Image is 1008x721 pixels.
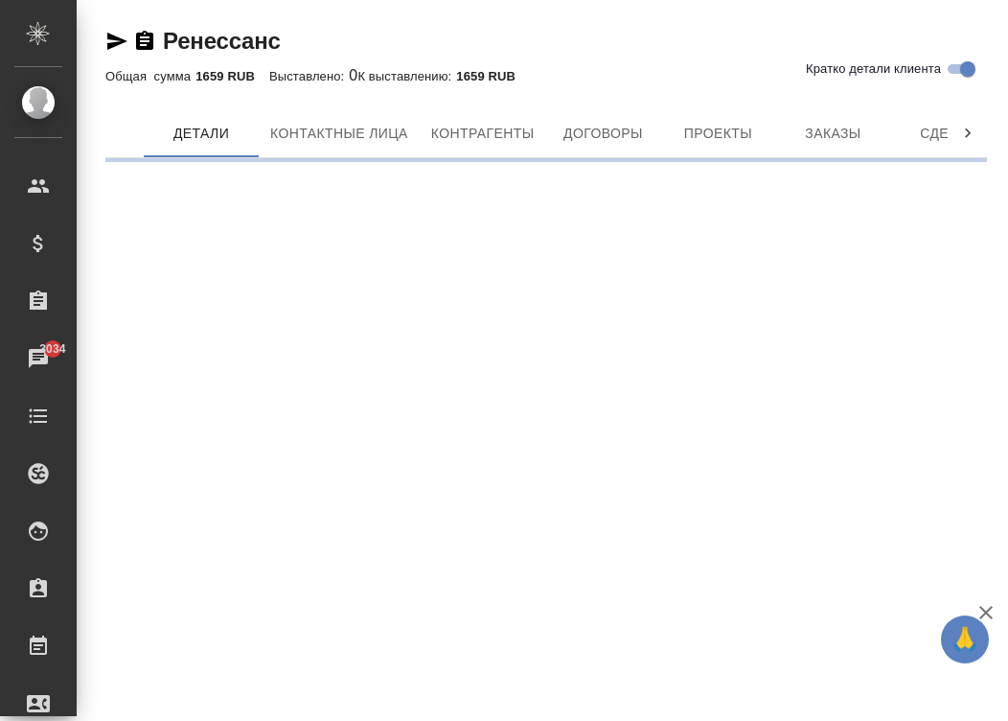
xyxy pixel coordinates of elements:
span: Сделки [902,122,994,146]
span: Проекты [672,122,764,146]
p: 1659 RUB [456,69,530,83]
div: 0 [105,64,987,87]
span: 🙏 [949,619,981,660]
button: 🙏 [941,616,989,663]
span: Кратко детали клиента [806,59,941,79]
span: 3034 [28,339,77,359]
span: Контактные лица [270,122,408,146]
span: Заказы [787,122,879,146]
span: Договоры [557,122,649,146]
button: Скопировать ссылку [133,30,156,53]
button: Скопировать ссылку для ЯМессенджера [105,30,128,53]
p: 1659 RUB [195,69,269,83]
p: Выставлено: [269,69,349,83]
a: Ренессанс [163,28,281,54]
p: Общая сумма [105,69,195,83]
span: Контрагенты [431,122,535,146]
p: К выставлению: [357,69,456,83]
span: Детали [155,122,247,146]
a: 3034 [5,335,72,383]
